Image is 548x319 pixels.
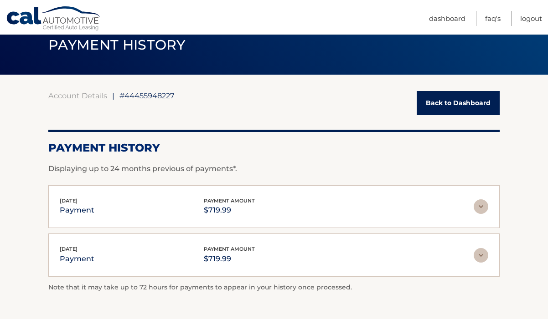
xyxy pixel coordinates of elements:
[60,253,94,265] p: payment
[48,36,186,53] span: PAYMENT HISTORY
[204,197,255,204] span: payment amount
[119,91,175,100] span: #44455948227
[204,246,255,252] span: payment amount
[429,11,465,26] a: Dashboard
[48,141,500,155] h2: Payment History
[48,282,500,293] p: Note that it may take up to 72 hours for payments to appear in your history once processed.
[474,199,488,214] img: accordion-rest.svg
[48,163,500,174] p: Displaying up to 24 months previous of payments*.
[520,11,542,26] a: Logout
[204,253,255,265] p: $719.99
[112,91,114,100] span: |
[485,11,501,26] a: FAQ's
[474,248,488,263] img: accordion-rest.svg
[204,204,255,217] p: $719.99
[417,91,500,115] a: Back to Dashboard
[60,197,78,204] span: [DATE]
[48,91,107,100] a: Account Details
[60,246,78,252] span: [DATE]
[60,204,94,217] p: payment
[6,6,102,32] a: Cal Automotive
